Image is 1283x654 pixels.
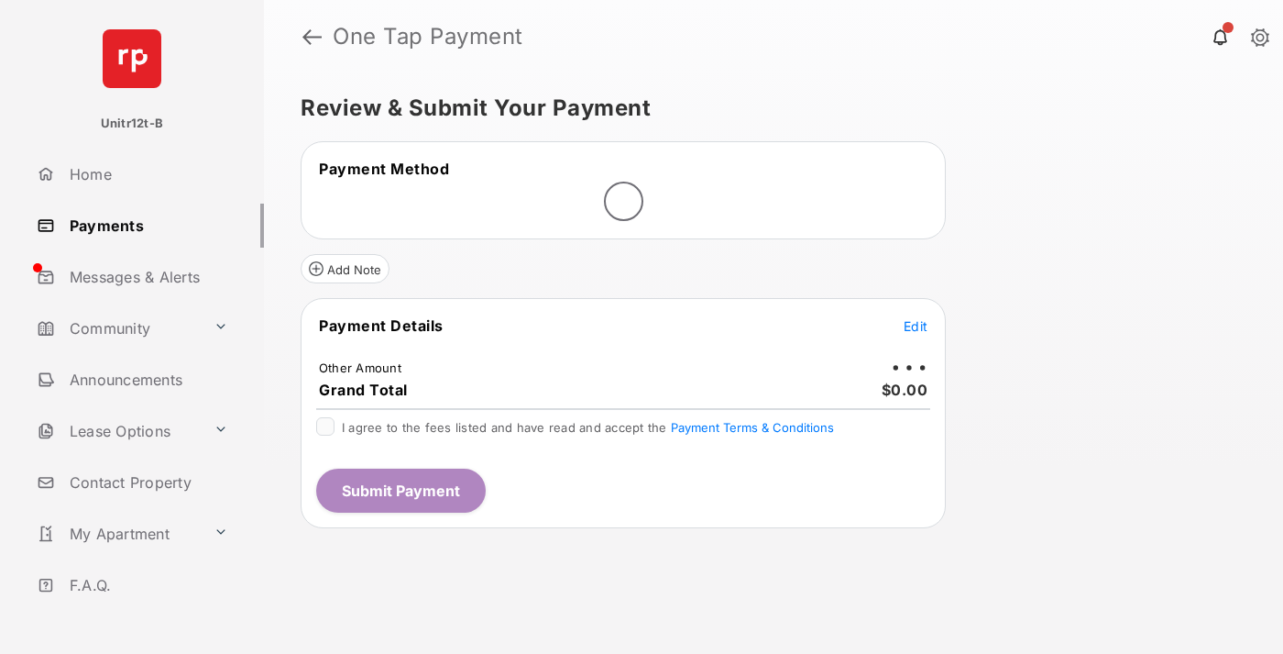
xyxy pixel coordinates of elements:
[29,358,264,402] a: Announcements
[29,306,206,350] a: Community
[29,204,264,248] a: Payments
[29,512,206,556] a: My Apartment
[301,254,389,283] button: Add Note
[319,381,408,399] span: Grand Total
[301,97,1232,119] h5: Review & Submit Your Payment
[29,152,264,196] a: Home
[101,115,163,133] p: Unitr12t-B
[319,160,449,178] span: Payment Method
[316,469,486,513] button: Submit Payment
[342,420,834,435] span: I agree to the fees listed and have read and accept the
[671,420,834,435] button: I agree to the fees listed and have read and accept the
[882,381,928,399] span: $0.00
[318,360,402,376] td: Other Amount
[29,460,264,504] a: Contact Property
[29,409,206,453] a: Lease Options
[333,26,523,48] strong: One Tap Payment
[103,29,161,88] img: svg+xml;base64,PHN2ZyB4bWxucz0iaHR0cDovL3d3dy53My5vcmcvMjAwMC9zdmciIHdpZHRoPSI2NCIgaGVpZ2h0PSI2NC...
[319,316,444,335] span: Payment Details
[29,563,264,607] a: F.A.Q.
[29,255,264,299] a: Messages & Alerts
[904,316,927,335] button: Edit
[904,318,927,334] span: Edit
